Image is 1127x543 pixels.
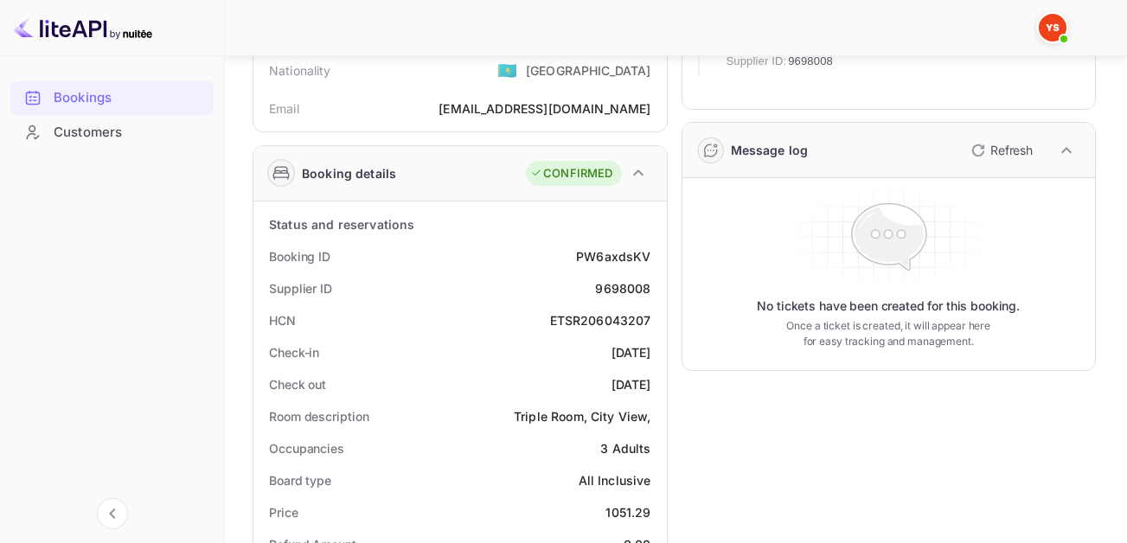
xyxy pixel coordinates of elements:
[526,61,651,80] div: [GEOGRAPHIC_DATA]
[54,123,205,143] div: Customers
[439,99,650,118] div: [EMAIL_ADDRESS][DOMAIN_NAME]
[576,247,650,265] div: PW6axdsKV
[269,215,414,233] div: Status and reservations
[269,375,326,393] div: Check out
[269,247,330,265] div: Booking ID
[550,311,651,329] div: ETSR206043207
[605,503,650,521] div: 1051.29
[731,141,809,159] div: Message log
[1039,14,1066,42] img: Yandex Support
[595,279,650,297] div: 9698008
[14,14,152,42] img: LiteAPI logo
[961,137,1040,164] button: Refresh
[10,116,214,148] a: Customers
[612,375,651,393] div: [DATE]
[727,53,787,70] span: Supplier ID:
[990,141,1033,159] p: Refresh
[269,311,296,329] div: HCN
[788,53,833,70] span: 9698008
[514,407,650,425] div: Triple Room, City View,
[54,88,205,108] div: Bookings
[10,81,214,113] a: Bookings
[269,279,332,297] div: Supplier ID
[97,498,128,529] button: Collapse navigation
[10,116,214,150] div: Customers
[778,318,998,349] p: Once a ticket is created, it will appear here for easy tracking and management.
[10,81,214,115] div: Bookings
[269,439,344,457] div: Occupancies
[757,297,1020,315] p: No tickets have been created for this booking.
[579,471,651,489] div: All Inclusive
[269,503,298,521] div: Price
[497,54,517,86] span: United States
[302,164,396,182] div: Booking details
[269,99,299,118] div: Email
[269,343,319,361] div: Check-in
[612,343,651,361] div: [DATE]
[269,407,368,425] div: Room description
[530,165,612,182] div: CONFIRMED
[600,439,650,457] div: 3 Adults
[269,61,331,80] div: Nationality
[269,471,331,489] div: Board type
